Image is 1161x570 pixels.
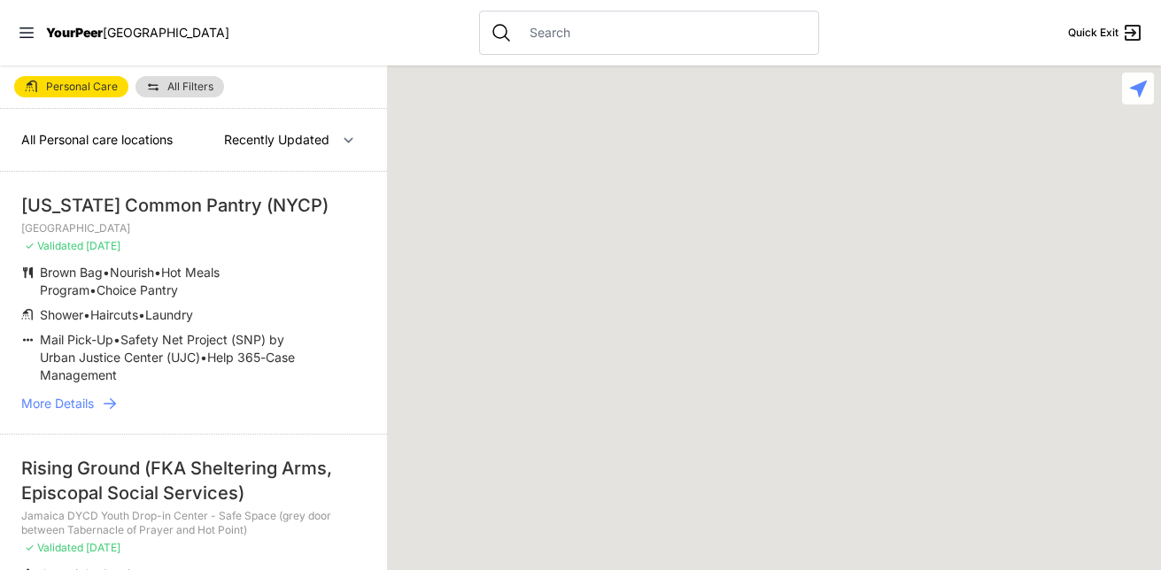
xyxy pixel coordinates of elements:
span: • [103,265,110,280]
span: • [113,332,120,347]
span: Laundry [145,307,193,322]
span: [GEOGRAPHIC_DATA] [103,25,229,40]
a: Personal Care [14,76,128,97]
span: Nourish [110,265,154,280]
span: Safety Net Project (SNP) by Urban Justice Center (UJC) [40,332,284,365]
a: More Details [21,395,366,412]
span: Shower [40,307,83,322]
span: All Personal care locations [21,132,173,147]
div: [US_STATE] Common Pantry (NYCP) [21,193,366,218]
span: All Filters [167,81,213,92]
p: Jamaica DYCD Youth Drop-in Center - Safe Space (grey door between Tabernacle of Prayer and Hot Po... [21,509,366,537]
input: Search [519,24,808,42]
a: All Filters [135,76,224,97]
span: Personal Care [46,81,118,92]
span: Choice Pantry [97,282,178,297]
span: Brown Bag [40,265,103,280]
span: More Details [21,395,94,412]
div: Rising Ground (FKA Sheltering Arms, Episcopal Social Services) [21,456,366,505]
span: • [83,307,90,322]
a: Quick Exit [1068,22,1143,43]
a: YourPeer[GEOGRAPHIC_DATA] [46,27,229,38]
span: ✓ Validated [25,239,83,252]
span: Quick Exit [1068,26,1118,40]
span: [DATE] [86,541,120,554]
span: YourPeer [46,25,103,40]
span: • [138,307,145,322]
span: ✓ Validated [25,541,83,554]
span: Mail Pick-Up [40,332,113,347]
span: • [154,265,161,280]
span: Haircuts [90,307,138,322]
span: • [89,282,97,297]
span: [DATE] [86,239,120,252]
p: [GEOGRAPHIC_DATA] [21,221,366,235]
span: • [200,350,207,365]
